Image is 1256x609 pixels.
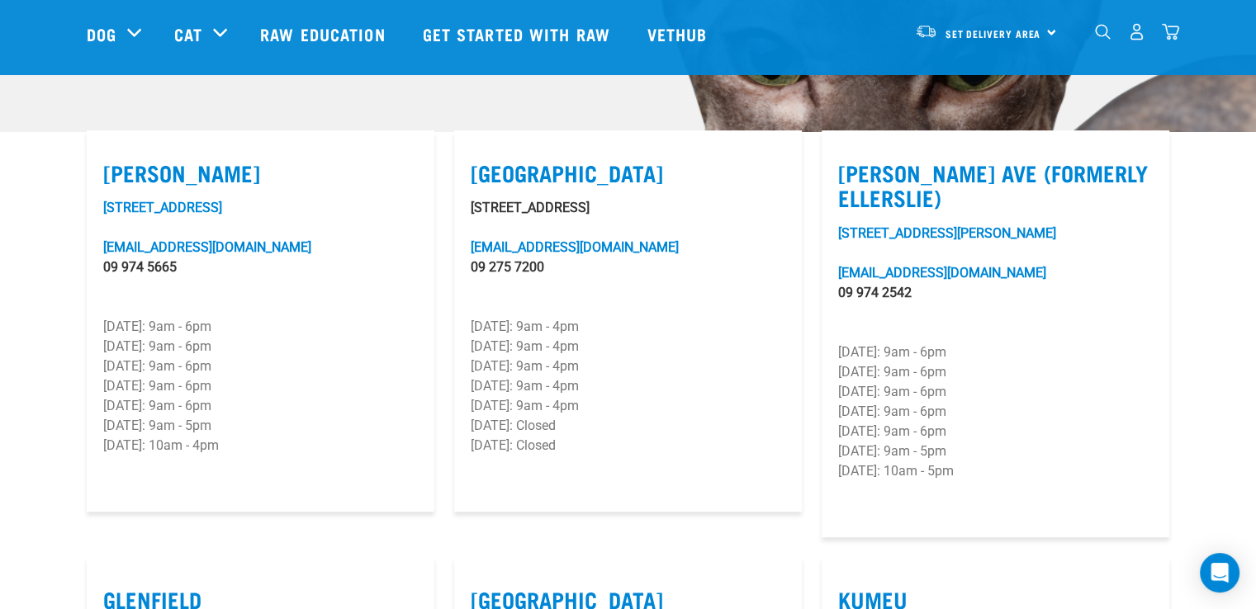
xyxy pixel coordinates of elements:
[915,24,937,39] img: van-moving.png
[103,396,418,416] p: [DATE]: 9am - 6pm
[103,200,222,215] a: [STREET_ADDRESS]
[103,436,418,456] p: [DATE]: 10am - 4pm
[838,461,1153,481] p: [DATE]: 10am - 5pm
[103,160,418,186] label: [PERSON_NAME]
[244,1,405,67] a: Raw Education
[838,225,1056,241] a: [STREET_ADDRESS][PERSON_NAME]
[471,337,785,356] p: [DATE]: 9am - 4pm
[103,356,418,376] p: [DATE]: 9am - 6pm
[1095,24,1111,40] img: home-icon-1@2x.png
[406,1,631,67] a: Get started with Raw
[838,265,1046,281] a: [EMAIL_ADDRESS][DOMAIN_NAME]
[103,416,418,436] p: [DATE]: 9am - 5pm
[103,376,418,396] p: [DATE]: 9am - 6pm
[103,317,418,337] p: [DATE]: 9am - 6pm
[1200,553,1239,592] div: Open Intercom Messenger
[838,285,912,300] a: 09 974 2542
[103,259,177,275] a: 09 974 5665
[471,356,785,376] p: [DATE]: 9am - 4pm
[174,21,202,46] a: Cat
[838,422,1153,441] p: [DATE]: 9am - 6pm
[471,317,785,337] p: [DATE]: 9am - 4pm
[1128,23,1145,40] img: user.png
[838,441,1153,461] p: [DATE]: 9am - 5pm
[946,31,1041,36] span: Set Delivery Area
[471,259,544,275] a: 09 275 7200
[471,198,785,218] p: [STREET_ADDRESS]
[471,436,785,456] p: [DATE]: Closed
[838,402,1153,422] p: [DATE]: 9am - 6pm
[471,160,785,186] label: [GEOGRAPHIC_DATA]
[87,21,116,46] a: Dog
[838,342,1153,362] p: [DATE]: 9am - 6pm
[103,239,311,255] a: [EMAIL_ADDRESS][DOMAIN_NAME]
[631,1,728,67] a: Vethub
[471,239,679,255] a: [EMAIL_ADDRESS][DOMAIN_NAME]
[471,396,785,416] p: [DATE]: 9am - 4pm
[471,376,785,396] p: [DATE]: 9am - 4pm
[1162,23,1179,40] img: home-icon@2x.png
[103,337,418,356] p: [DATE]: 9am - 6pm
[838,362,1153,382] p: [DATE]: 9am - 6pm
[838,382,1153,402] p: [DATE]: 9am - 6pm
[471,416,785,436] p: [DATE]: Closed
[838,160,1153,210] label: [PERSON_NAME] Ave (Formerly Ellerslie)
